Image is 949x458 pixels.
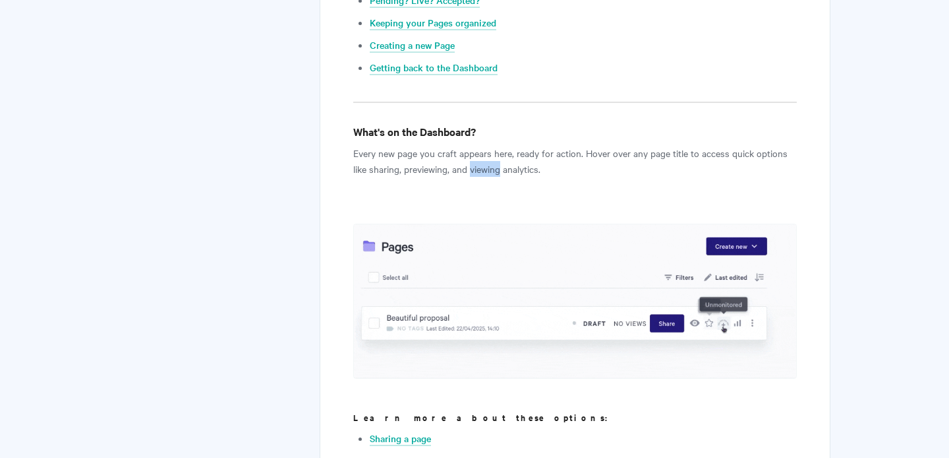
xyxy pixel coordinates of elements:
h5: Learn more about these options: [353,412,797,424]
a: Sharing a page [370,432,431,446]
a: Getting back to the Dashboard [370,61,498,75]
p: Every new page you craft appears here, ready for action. Hover over any page title to access quic... [353,145,797,177]
h4: What's on the Dashboard? [353,123,797,140]
img: file-SVl4cR0nQ7.gif [353,224,797,379]
a: Creating a new Page [370,38,455,53]
a: Keeping your Pages organized [370,16,496,30]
